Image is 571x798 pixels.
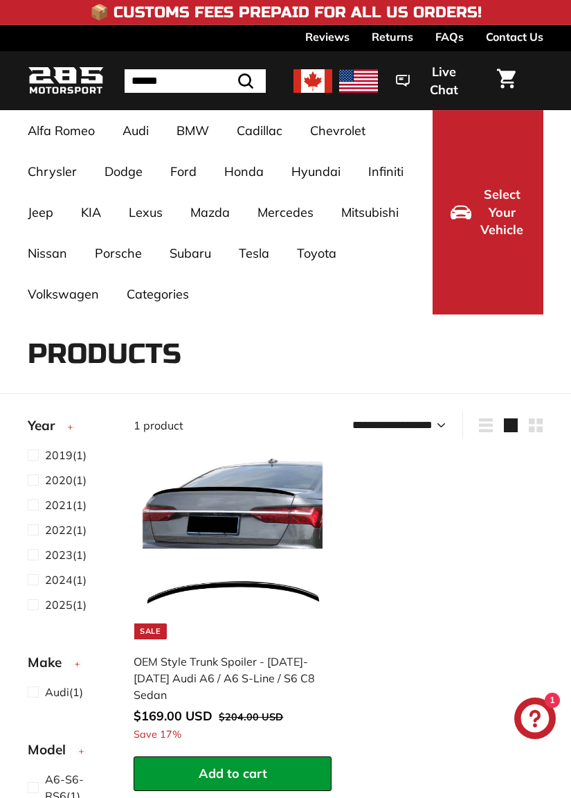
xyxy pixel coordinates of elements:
a: Chrysler [14,151,91,192]
a: FAQs [435,25,464,48]
a: KIA [67,192,115,233]
span: (1) [45,596,87,613]
a: Subaru [156,233,225,274]
a: Nissan [14,233,81,274]
img: Logo_285_Motorsport_areodynamics_components [28,64,104,97]
a: Toyota [283,233,350,274]
a: Infiniti [354,151,417,192]
span: (1) [45,547,87,563]
span: $204.00 USD [219,711,283,723]
a: Cadillac [223,110,296,151]
span: $169.00 USD [134,708,212,724]
button: Year [28,411,111,446]
span: Year [28,416,65,436]
span: Model [28,740,76,760]
span: 2019 [45,448,73,462]
img: audi a6 spoiler [142,458,324,640]
div: OEM Style Trunk Spoiler - [DATE]-[DATE] Audi A6 / A6 S-Line / S6 C8 Sedan [134,653,318,703]
span: 2020 [45,473,73,487]
span: Make [28,653,72,673]
a: Hyundai [278,151,354,192]
a: Reviews [305,25,350,48]
div: Sale [134,623,166,639]
a: Porsche [81,233,156,274]
span: Audi [45,685,69,699]
a: Chevrolet [296,110,379,151]
inbox-online-store-chat: Shopify online store chat [510,698,560,743]
a: Mercedes [244,192,327,233]
a: Tesla [225,233,283,274]
span: Select Your Vehicle [478,186,525,239]
h1: Products [28,339,543,369]
a: Contact Us [486,25,543,48]
a: Mazda [176,192,244,233]
button: Select Your Vehicle [433,110,543,314]
a: Returns [372,25,413,48]
a: BMW [163,110,223,151]
span: (1) [45,571,87,588]
span: (1) [45,684,83,700]
span: 2021 [45,498,73,512]
button: Model [28,736,111,770]
button: Live Chat [378,55,489,107]
a: Honda [210,151,278,192]
a: Dodge [91,151,156,192]
span: Save 17% [134,727,181,743]
div: 1 product [134,417,338,434]
span: (1) [45,447,87,463]
button: Add to cart [134,756,332,791]
span: (1) [45,522,87,538]
a: Categories [113,274,203,314]
a: Lexus [115,192,176,233]
span: 2022 [45,523,73,537]
input: Search [125,69,266,93]
span: (1) [45,472,87,488]
h4: 📦 Customs Fees Prepaid for All US Orders! [90,4,482,21]
span: 2024 [45,573,73,587]
button: Make [28,648,111,683]
a: Volkswagen [14,274,113,314]
a: Sale audi a6 spoiler OEM Style Trunk Spoiler - [DATE]-[DATE] Audi A6 / A6 S-Line / S6 C8 Sedan Sa... [134,450,332,756]
a: Alfa Romeo [14,110,109,151]
span: Add to cart [199,765,267,781]
span: (1) [45,497,87,513]
a: Cart [489,57,524,105]
span: 2025 [45,598,73,612]
span: Live Chat [417,63,471,98]
span: 2023 [45,548,73,562]
a: Audi [109,110,163,151]
a: Mitsubishi [327,192,413,233]
a: Ford [156,151,210,192]
a: Jeep [14,192,67,233]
